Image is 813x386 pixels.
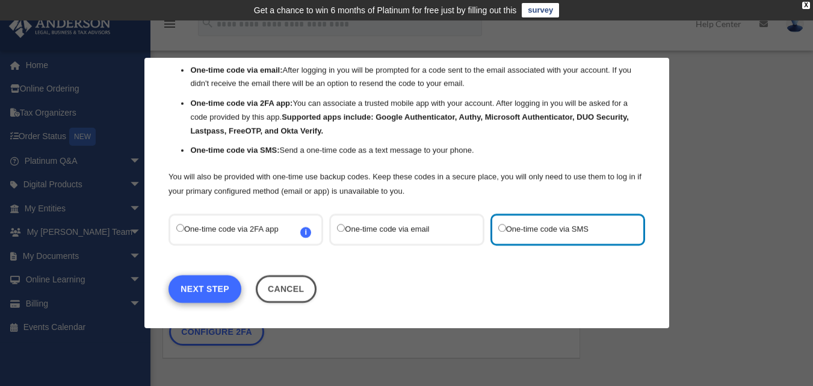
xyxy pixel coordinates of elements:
[522,3,559,17] a: survey
[337,224,345,232] input: One-time code via email
[168,170,645,199] p: You will also be provided with one-time use backup codes. Keep these codes in a secure place, you...
[255,275,316,303] button: Close this dialog window
[337,222,464,238] label: One-time code via email
[300,227,311,238] span: i
[190,113,628,135] strong: Supported apps include: Google Authenticator, Authy, Microsoft Authenticator, DUO Security, Lastp...
[190,144,645,158] li: Send a one-time code as a text message to your phone.
[802,2,810,9] div: close
[168,19,645,199] div: There are 3 methods available to choose from for 2FA:
[254,3,517,17] div: Get a chance to win 6 months of Platinum for free just by filling out this
[190,146,279,155] strong: One-time code via SMS:
[498,222,625,238] label: One-time code via SMS
[190,64,645,92] li: After logging in you will be prompted for a code sent to the email associated with your account. ...
[176,222,303,238] label: One-time code via 2FA app
[190,97,645,138] li: You can associate a trusted mobile app with your account. After logging in you will be asked for ...
[168,275,241,303] a: Next Step
[190,66,282,75] strong: One-time code via email:
[176,224,184,232] input: One-time code via 2FA appi
[498,224,505,232] input: One-time code via SMS
[190,99,292,108] strong: One-time code via 2FA app:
